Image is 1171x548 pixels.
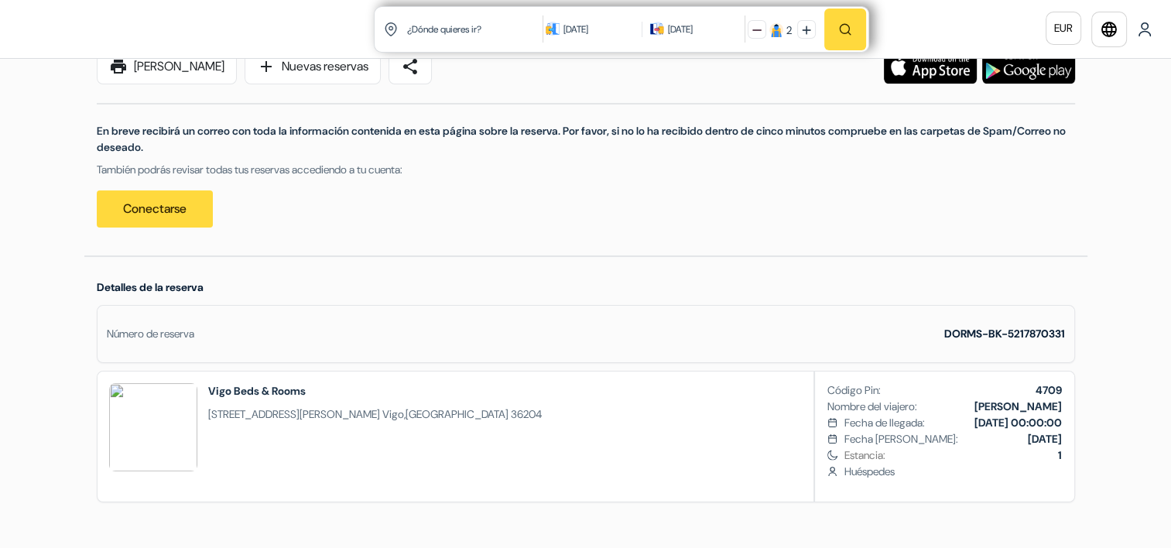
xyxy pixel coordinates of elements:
img: calendarIcon icon [546,22,560,36]
span: share [401,57,419,76]
a: addNuevas reservas [245,49,381,84]
strong: DORMS-BK-5217870331 [944,327,1065,341]
b: [DATE] [1028,432,1062,446]
a: share [389,49,432,84]
p: También podrás revisar todas tus reservas accediendo a tu cuenta: [97,162,1075,178]
span: Detalles de la reserva [97,280,204,294]
b: [DATE] 00:00:00 [974,416,1062,430]
img: User Icon [1137,22,1152,37]
span: [STREET_ADDRESS][PERSON_NAME] [208,407,380,421]
a: print[PERSON_NAME] [97,49,237,84]
span: Huéspedes [844,464,1061,480]
img: calendarIcon icon [650,22,664,36]
img: Descarga la aplicación gratuita [884,49,977,84]
span: [GEOGRAPHIC_DATA] [406,407,508,421]
span: Nombre del viajero: [827,399,917,415]
img: plus [802,26,811,35]
img: BWNcYlZgBzMFMwlr [109,383,197,471]
a: Conectarse [97,190,213,228]
span: print [109,57,128,76]
a: language [1091,12,1127,47]
b: 4709 [1036,383,1062,397]
img: location icon [384,22,398,36]
div: 2 [786,22,792,39]
span: Estancia: [844,447,1061,464]
div: [DATE] [563,22,634,37]
span: Código Pin: [827,382,881,399]
span: 36204 [511,407,542,421]
i: language [1100,20,1118,39]
span: , [208,406,542,423]
span: Fecha [PERSON_NAME]: [844,431,957,447]
h2: Vigo Beds & Rooms [208,383,542,399]
input: Ciudad, Universidad o Propiedad [406,10,546,48]
span: add [257,57,276,76]
span: Fecha de llegada: [844,415,924,431]
span: Vigo [382,407,404,421]
b: [PERSON_NAME] [974,399,1062,413]
b: 1 [1058,448,1062,462]
a: EUR [1046,12,1081,45]
img: Albergues.com [19,10,191,48]
img: minus [752,26,762,35]
div: Número de reserva [107,326,194,342]
img: guest icon [769,23,783,37]
p: En breve recibirá un correo con toda la información contenida en esta página sobre la reserva. Po... [97,123,1075,156]
div: [DATE] [668,22,693,37]
img: Descarga la aplicación gratuita [982,49,1075,84]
